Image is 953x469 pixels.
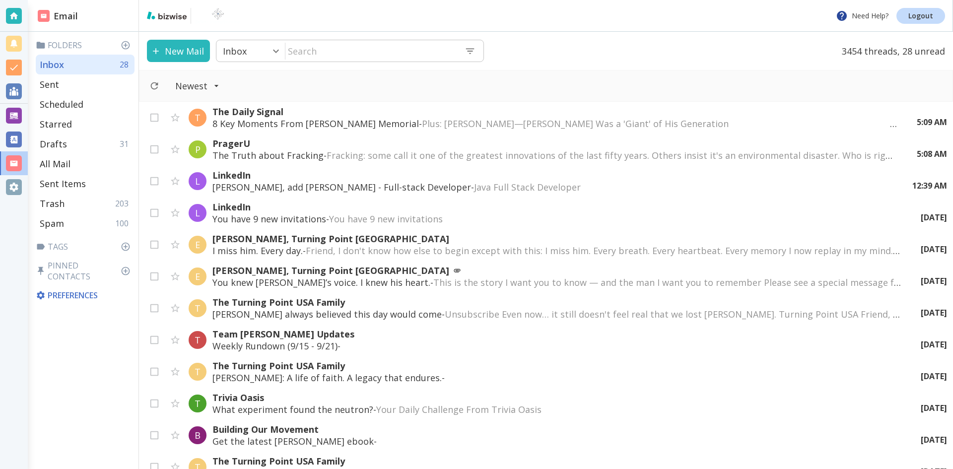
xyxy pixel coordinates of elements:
p: Starred [40,118,72,130]
p: Building Our Movement [212,423,901,435]
span: ͏‌ ͏‌ ͏‌ ͏‌ ͏‌ ͏‌ ͏‌ ͏‌ ͏‌ ͏‌ ͏‌ ͏‌ ͏‌ ͏‌ ͏‌ ͏‌ ͏‌ ͏‌ ͏‌ ͏‌ ͏‌ ͏‌ ͏‌ ͏‌ ͏‌ ͏‌ ͏‌ ͏‌ ͏‌ ͏‌ ͏‌ ͏‌ ͏... [377,435,541,447]
p: L [195,207,200,219]
p: LinkedIn [212,201,901,213]
p: [PERSON_NAME], add [PERSON_NAME] - Full-stack Developer - [212,181,892,193]
p: 100 [115,218,133,229]
p: [DATE] [921,434,947,445]
button: Filter [165,75,229,97]
p: Pinned Contacts [36,260,135,282]
p: [PERSON_NAME] always believed this day would come - [212,308,901,320]
p: Need Help? [836,10,888,22]
p: You knew [PERSON_NAME]’s voice. I knew his heart. - [212,276,901,288]
div: Trash203 [36,194,135,213]
p: Get the latest [PERSON_NAME] ebook - [212,435,901,447]
p: 28 [120,59,133,70]
p: Trivia Oasis [212,392,901,403]
span: ‌ ͏ ‌ ͏ ‌ ͏ ‌ ͏ ‌ ͏ ‌ ͏ ‌ ͏ ‌ ‌ ͏ ‌ ͏ ‌ ͏ ‌ ͏ ‌ ͏ ‌ ͏ ‌ ͏ ‌ ‌ ͏ ‌ ͏ ‌ ͏ ‌ ͏ ‌ ͏ ‌ ͏ ‌ ͏ ‌ ‌ ͏ ‌ ͏... [340,340,589,352]
p: Logout [908,12,933,19]
p: [DATE] [921,402,947,413]
p: B [195,429,201,441]
p: Team [PERSON_NAME] Updates [212,328,901,340]
p: 203 [115,198,133,209]
p: LinkedIn [212,169,892,181]
div: Spam100 [36,213,135,233]
div: Inbox28 [36,55,135,74]
img: DashboardSidebarEmail.svg [38,10,50,22]
p: Trash [40,198,65,209]
div: Starred [36,114,135,134]
p: [PERSON_NAME], Turning Point [GEOGRAPHIC_DATA] [212,265,901,276]
p: Spam [40,217,64,229]
p: Sent Items [40,178,86,190]
div: Scheduled [36,94,135,114]
div: Sent [36,74,135,94]
p: 5:08 AM [917,148,947,159]
p: [PERSON_NAME], Turning Point [GEOGRAPHIC_DATA] [212,233,901,245]
p: Sent [40,78,59,90]
p: 8 Key Moments From [PERSON_NAME] Memorial - [212,118,897,130]
p: [DATE] [921,307,947,318]
button: Refresh [145,77,163,95]
p: [DATE] [921,244,947,255]
div: All Mail [36,154,135,174]
p: [DATE] [921,212,947,223]
a: Logout [896,8,945,24]
p: PragerU [212,137,897,149]
p: Tags [36,241,135,252]
span: Java Full Stack Developer ͏ ͏ ͏ ͏ ͏ ͏ ͏ ͏ ͏ ͏ ͏ ͏ ͏ ͏ ͏ ͏ ͏ ͏ ͏ ͏ ͏ ͏ ͏ ͏ ͏ ͏ ͏ ͏ ͏ ͏ ͏ ͏ ͏ ͏ ͏ ͏... [474,181,799,193]
span: Your Daily Challenge From Trivia Oasis ‌ ‌ ‌ ‌ ‌ ‌ ‌ ‌ ‌ ‌ ‌ ‌ ‌ ‌ ‌ ‌ ‌ ‌ ‌ ‌ ‌ ‌ ‌ ‌ ‌ ‌ ‌ ‌ ‌ ... [376,403,743,415]
p: The Turning Point USA Family [212,360,901,372]
p: E [195,270,200,282]
p: E [195,239,200,251]
p: 12:39 AM [912,180,947,191]
p: I miss him. Every day. - [212,245,901,257]
p: Scheduled [40,98,83,110]
p: [DATE] [921,275,947,286]
p: Folders [36,40,135,51]
p: T [195,112,201,124]
span: ‌ ‌ ‌ ‌ ‌ ‌ ‌ ‌ ‌ ‌ ‌ ‌ ‌ ‌ ‌ ‌ ‌ ‌ ‌ ‌ ‌ ‌ ‌ ‌ ‌ ‌ ‌ ‌ ‌ ‌ ‌ ‌ ‌ ‌ ‌ ‌ ‌ ‌ ‌ ‌ ‌ ‌ ‌ ‌ ‌ ‌ ‌ ‌ ‌... [445,372,688,384]
img: bizwise [147,11,187,19]
div: Sent Items [36,174,135,194]
p: Inbox [40,59,64,70]
p: Weekly Rundown (9/15 - 9/21) - [212,340,901,352]
img: BioTech International [195,8,241,24]
button: New Mail [147,40,210,62]
p: L [195,175,200,187]
div: Preferences [34,286,135,305]
p: Inbox [223,45,247,57]
p: The Turning Point USA Family [212,296,901,308]
p: T [195,334,201,346]
p: [DATE] [921,371,947,382]
p: All Mail [40,158,70,170]
p: Preferences [36,290,133,301]
h2: Email [38,9,78,23]
input: Search [285,41,457,61]
p: T [195,398,201,409]
p: 31 [120,138,133,149]
p: T [195,366,201,378]
p: 5:09 AM [917,117,947,128]
p: You have 9 new invitations - [212,213,901,225]
p: The Daily Signal [212,106,897,118]
p: T [195,302,201,314]
p: [DATE] [921,339,947,350]
span: Plus: [PERSON_NAME]—[PERSON_NAME] Was a 'Giant' of His Generation ‌ ‌ ‌ ‌ ‌ ‌ ‌ ‌ ‌ ‌ ‌ ‌ ‌ ‌ ‌ ‌... [422,118,897,130]
span: You have 9 new invitations ͏ ͏ ͏ ͏ ͏ ͏ ͏ ͏ ͏ ͏ ͏ ͏ ͏ ͏ ͏ ͏ ͏ ͏ ͏ ͏ ͏ ͏ ͏ ͏ ͏ ͏ ͏ ͏ ͏ ͏ ͏ ͏ ͏ ͏ ͏ ... [329,213,659,225]
p: P [195,143,201,155]
p: Drafts [40,138,67,150]
p: What experiment found the neutron? - [212,403,901,415]
p: The Truth about Fracking - [212,149,897,161]
p: The Turning Point USA Family [212,455,901,467]
p: 3454 threads, 28 unread [836,40,945,62]
p: [PERSON_NAME]: A life of faith. A legacy that endures. - [212,372,901,384]
div: Drafts31 [36,134,135,154]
